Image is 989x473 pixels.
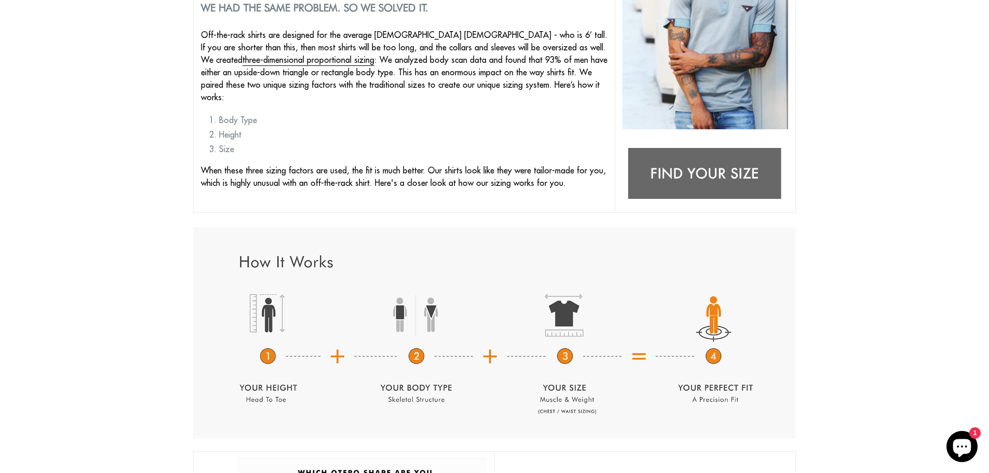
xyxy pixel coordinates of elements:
h2: We had the same problem. So we solved it. [201,2,607,14]
img: short length polo shirts [193,227,796,439]
span: Off-the-rack shirts are designed for the average [DEMOGRAPHIC_DATA] [DEMOGRAPHIC_DATA] - who is 6... [201,30,607,102]
li: Body Type [219,114,607,126]
p: When these three sizing factors are used, the fit is much better. Our shirts look like they were ... [201,164,607,189]
li: Size [219,143,607,155]
li: Height [219,128,607,141]
a: three-dimensional proportional sizing [242,55,374,66]
img: Find your size: tshirts for short guys [622,142,788,207]
inbox-online-store-chat: Shopify online store chat [943,431,981,465]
